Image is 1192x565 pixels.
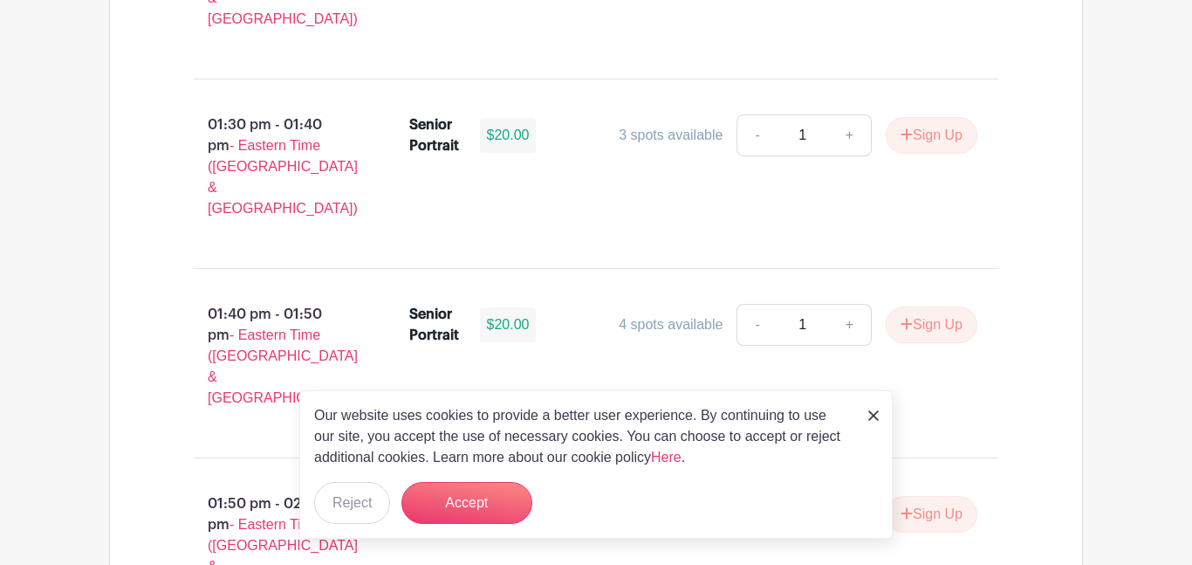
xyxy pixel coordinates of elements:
[166,297,381,416] p: 01:40 pm - 01:50 pm
[208,327,358,405] span: - Eastern Time ([GEOGRAPHIC_DATA] & [GEOGRAPHIC_DATA])
[314,482,390,524] button: Reject
[166,107,381,226] p: 01:30 pm - 01:40 pm
[886,496,977,533] button: Sign Up
[886,117,977,154] button: Sign Up
[314,405,850,468] p: Our website uses cookies to provide a better user experience. By continuing to use our site, you ...
[886,307,977,343] button: Sign Up
[736,304,777,346] a: -
[828,114,872,156] a: +
[480,118,537,153] div: $20.00
[736,114,777,156] a: -
[409,114,459,156] div: Senior Portrait
[409,304,459,346] div: Senior Portrait
[651,450,682,465] a: Here
[619,314,723,335] div: 4 spots available
[208,138,358,216] span: - Eastern Time ([GEOGRAPHIC_DATA] & [GEOGRAPHIC_DATA])
[619,125,723,146] div: 3 spots available
[480,307,537,342] div: $20.00
[868,410,879,421] img: close_button-5f87c8562297e5c2d7936805f587ecaba9071eb48480494691a3f1689db116b3.svg
[401,482,532,524] button: Accept
[828,304,872,346] a: +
